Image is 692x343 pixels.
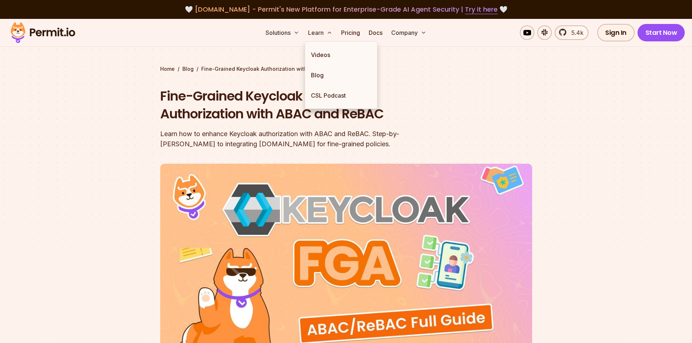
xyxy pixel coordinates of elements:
[338,25,363,40] a: Pricing
[305,25,335,40] button: Learn
[567,28,583,37] span: 5.4k
[305,65,377,85] a: Blog
[305,45,377,65] a: Videos
[465,5,498,14] a: Try it here
[195,5,498,14] span: [DOMAIN_NAME] - Permit's New Platform for Enterprise-Grade AI Agent Security |
[388,25,429,40] button: Company
[555,25,588,40] a: 5.4k
[7,20,78,45] img: Permit logo
[638,24,685,41] a: Start Now
[160,129,439,149] div: Learn how to enhance Keycloak authorization with ABAC and ReBAC. Step-by-[PERSON_NAME] to integra...
[160,65,175,73] a: Home
[160,65,532,73] div: / /
[263,25,302,40] button: Solutions
[597,24,635,41] a: Sign In
[305,85,377,106] a: CSL Podcast
[366,25,385,40] a: Docs
[182,65,194,73] a: Blog
[17,4,675,15] div: 🤍 🤍
[160,87,439,123] h1: Fine-Grained Keycloak Authorization with ABAC and ReBAC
